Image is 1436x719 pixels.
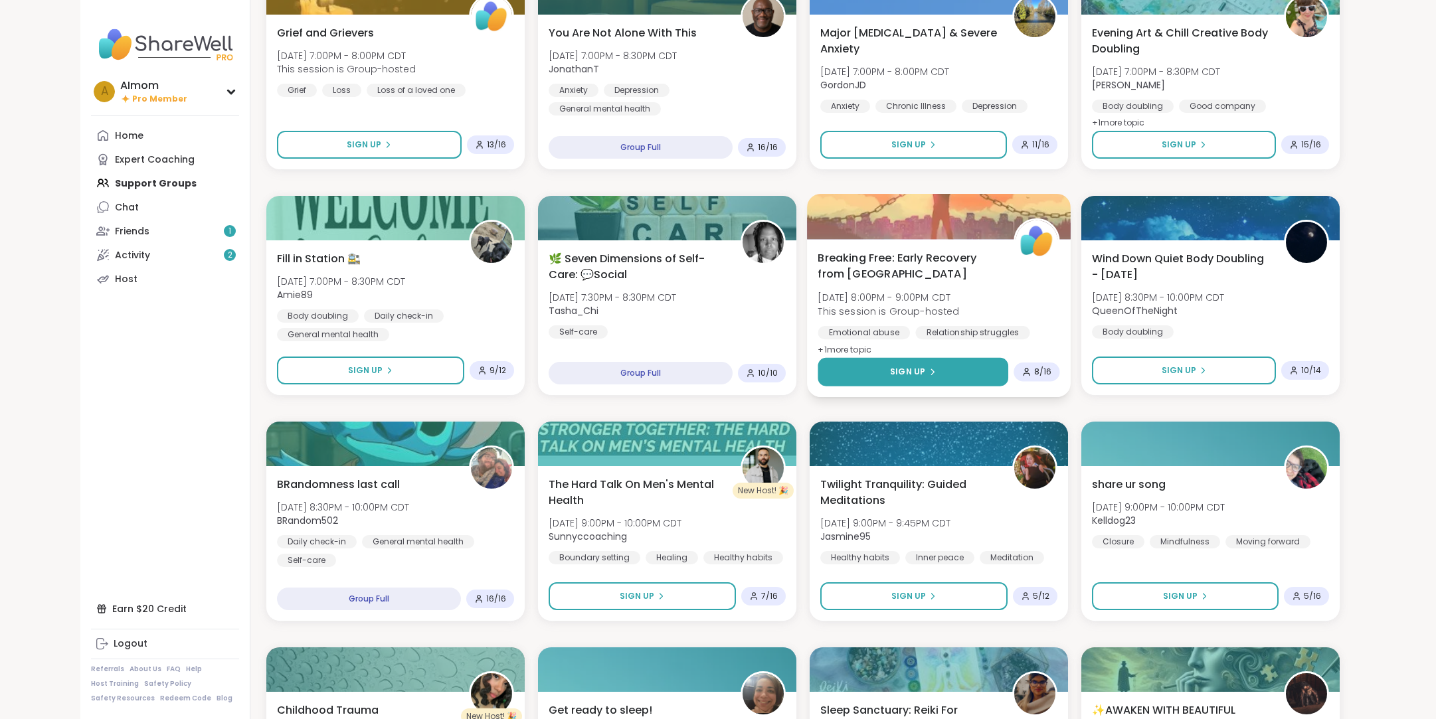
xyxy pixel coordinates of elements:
span: 5 / 16 [1304,591,1321,601]
span: 13 / 16 [487,139,506,150]
span: [DATE] 8:30PM - 10:00PM CDT [277,501,409,514]
a: Logout [91,632,239,656]
span: [DATE] 7:00PM - 8:30PM CDT [1092,65,1220,78]
div: Body doubling [1092,325,1174,339]
div: New Host! 🎉 [733,483,794,499]
div: Loss [322,84,361,97]
div: Closure [1092,535,1144,548]
img: lyssa [1286,673,1327,714]
span: [DATE] 7:00PM - 8:00PM CDT [277,49,416,62]
div: Healthy habits [820,551,900,564]
span: The Hard Talk On Men's Mental Health [549,477,726,509]
span: [DATE] 7:00PM - 8:30PM CDT [549,49,677,62]
span: Sign Up [1163,590,1198,602]
button: Sign Up [549,582,736,610]
span: Pro Member [132,94,187,105]
div: Logout [114,637,147,651]
span: Sign Up [620,590,654,602]
div: General mental health [277,328,389,341]
div: Daily check-in [277,535,357,548]
a: Expert Coaching [91,147,239,171]
div: Healthy habits [703,551,783,564]
div: Loss of a loved one [367,84,466,97]
span: share ur song [1092,477,1166,493]
span: A [101,83,108,100]
span: BRandomness last call [277,477,400,493]
span: Sign Up [891,139,926,151]
span: [DATE] 9:00PM - 10:00PM CDT [1092,501,1225,514]
a: Help [186,665,202,674]
div: Body doubling [1092,100,1174,113]
div: Group Full [549,136,733,159]
button: Sign Up [1092,582,1279,610]
b: Kelldog23 [1092,514,1136,527]
div: Depression [962,100,1028,113]
span: Fill in Station 🚉 [277,251,361,267]
div: Body doubling [277,309,359,323]
img: Kelldog23 [1286,447,1327,489]
span: 7 / 16 [761,591,778,601]
a: Friends1 [91,219,239,243]
div: General mental health [549,102,661,116]
div: Relationship struggles [915,326,1030,339]
div: Mindfulness [1150,535,1220,548]
span: [DATE] 9:00PM - 10:00PM CDT [549,517,681,530]
b: Jasmine95 [820,530,871,543]
span: 5 / 12 [1033,591,1049,601]
a: Host [91,267,239,291]
span: Twilight Tranquility: Guided Meditations [820,477,998,509]
a: Redeem Code [160,694,211,703]
div: Daily check-in [364,309,444,323]
span: Get ready to sleep! [549,702,652,718]
span: This session is Group-hosted [818,304,959,317]
div: Self-care [277,554,336,567]
div: Anxiety [549,84,598,97]
img: Jasmine95 [1014,447,1055,489]
span: 16 / 16 [486,594,506,604]
span: 2 [228,250,232,261]
span: 15 / 16 [1301,139,1321,150]
a: Referrals [91,665,124,674]
span: Wind Down Quiet Body Doubling - [DATE] [1092,251,1269,283]
div: Boundary setting [549,551,640,564]
span: 1 [228,226,231,237]
div: Self-care [549,325,608,339]
div: Host [115,273,137,286]
span: 9 / 12 [490,365,506,376]
img: ShareWell Nav Logo [91,21,239,68]
a: FAQ [167,665,181,674]
span: Grief and Grievers [277,25,374,41]
div: Activity [115,249,150,262]
a: Blog [217,694,232,703]
span: [DATE] 8:30PM - 10:00PM CDT [1092,291,1224,304]
div: Friends [115,225,149,238]
span: 10 / 10 [758,368,778,378]
div: Moving forward [1225,535,1310,548]
span: Sign Up [348,364,383,376]
span: [DATE] 7:30PM - 8:30PM CDT [549,291,676,304]
div: Emotional abuse [818,326,910,339]
span: 16 / 16 [758,142,778,153]
img: Tasha_Chi [743,222,784,263]
a: Safety Policy [144,679,191,688]
div: Grief [277,84,317,97]
a: Host Training [91,679,139,688]
a: Safety Resources [91,694,155,703]
div: Healing [646,551,698,564]
b: GordonJD [820,78,866,92]
a: Activity2 [91,243,239,267]
div: General mental health [362,535,474,548]
img: Sunnyccoaching [743,447,784,489]
span: You Are Not Alone With This [549,25,697,41]
div: Depression [604,84,670,97]
img: odesyss [1014,673,1055,714]
div: Chat [115,201,139,214]
span: 11 / 16 [1032,139,1049,150]
b: QueenOfTheNight [1092,304,1178,317]
b: JonathanT [549,62,599,76]
span: This session is Group-hosted [277,62,416,76]
div: Meditation [980,551,1044,564]
div: Group Full [549,362,733,384]
a: Home [91,123,239,147]
b: BRandom502 [277,514,338,527]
